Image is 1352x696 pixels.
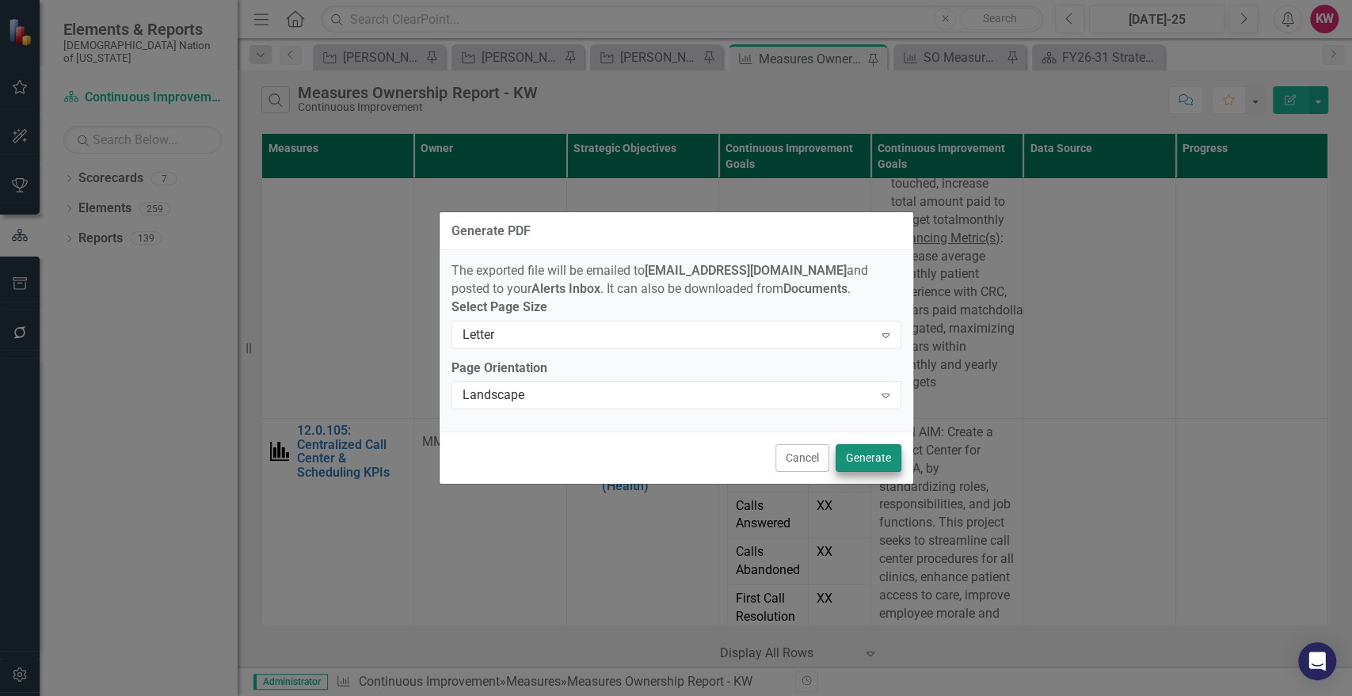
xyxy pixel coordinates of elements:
[1298,642,1336,680] div: Open Intercom Messenger
[451,299,901,317] label: Select Page Size
[775,444,829,472] button: Cancel
[463,386,874,405] div: Landscape
[836,444,901,472] button: Generate
[463,325,874,344] div: Letter
[645,263,847,278] strong: [EMAIL_ADDRESS][DOMAIN_NAME]
[451,359,901,378] label: Page Orientation
[531,281,600,296] strong: Alerts Inbox
[451,263,868,296] span: The exported file will be emailed to and posted to your . It can also be downloaded from .
[451,224,531,238] div: Generate PDF
[783,281,847,296] strong: Documents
